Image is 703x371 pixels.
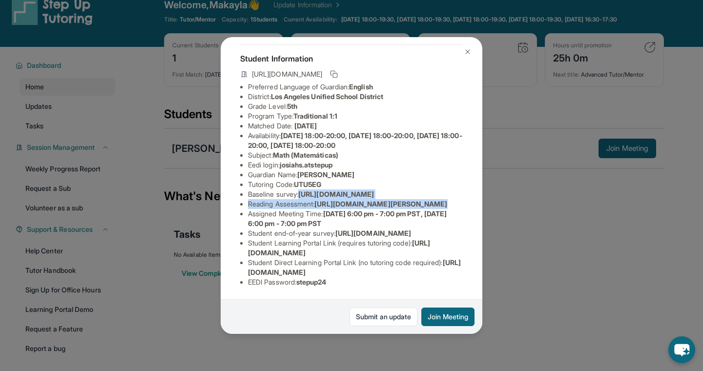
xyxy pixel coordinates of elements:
li: Preferred Language of Guardian: [248,82,463,92]
li: Grade Level: [248,102,463,111]
span: [DATE] 18:00-20:00, [DATE] 18:00-20:00, [DATE] 18:00-20:00, [DATE] 18:00-20:00 [248,131,462,149]
span: [URL][DOMAIN_NAME] [252,69,322,79]
span: Math (Matemáticas) [273,151,338,159]
span: [PERSON_NAME] [297,170,354,179]
span: stepup24 [296,278,327,286]
li: Student Direct Learning Portal Link (no tutoring code required) : [248,258,463,277]
span: [DATE] [294,122,317,130]
span: [URL][DOMAIN_NAME][PERSON_NAME] [314,200,447,208]
li: Guardian Name : [248,170,463,180]
span: [URL][DOMAIN_NAME] [298,190,374,198]
span: English [349,82,373,91]
li: EEDI Password : [248,277,463,287]
li: Program Type: [248,111,463,121]
span: UTU5EG [294,180,321,188]
span: josiahs.atstepup [280,161,332,169]
li: Eedi login : [248,160,463,170]
span: Traditional 1:1 [293,112,337,120]
button: chat-button [668,336,695,363]
li: Subject : [248,150,463,160]
li: Student end-of-year survey : [248,228,463,238]
span: 5th [287,102,297,110]
span: [URL][DOMAIN_NAME] [335,229,411,237]
button: Join Meeting [421,308,475,326]
h4: Student Information [240,53,463,64]
li: Reading Assessment : [248,199,463,209]
li: Matched Date: [248,121,463,131]
li: Tutoring Code : [248,180,463,189]
span: Los Angeles Unified School District [271,92,383,101]
li: District: [248,92,463,102]
li: Student Learning Portal Link (requires tutoring code) : [248,238,463,258]
img: Close Icon [464,48,472,56]
li: Baseline survey : [248,189,463,199]
li: Assigned Meeting Time : [248,209,463,228]
li: Availability: [248,131,463,150]
span: [DATE] 6:00 pm - 7:00 pm PST, [DATE] 6:00 pm - 7:00 pm PST [248,209,447,227]
button: Copy link [328,68,340,80]
a: Submit an update [350,308,417,326]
